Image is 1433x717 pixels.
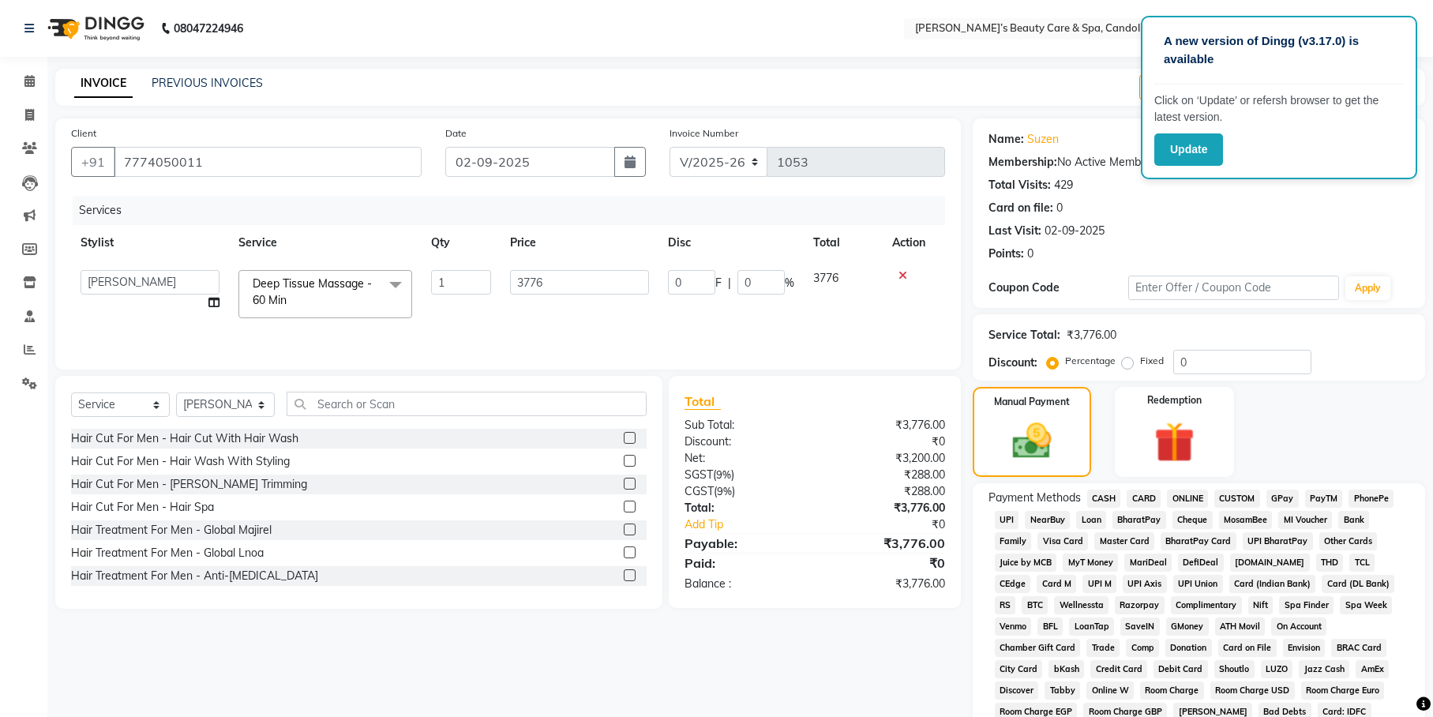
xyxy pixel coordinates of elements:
[1128,276,1339,300] input: Enter Offer / Coupon Code
[1165,639,1212,657] span: Donation
[1266,490,1299,508] span: GPay
[673,467,815,483] div: ( )
[1230,554,1310,572] span: [DOMAIN_NAME]
[1126,639,1159,657] span: Comp
[995,596,1016,614] span: RS
[1229,575,1316,593] span: Card (Indian Bank)
[1067,327,1116,343] div: ₹3,776.00
[1090,660,1147,678] span: Credit Card
[74,69,133,98] a: INVOICE
[1219,511,1273,529] span: MosamBee
[685,467,713,482] span: SGST
[988,131,1024,148] div: Name:
[994,395,1070,409] label: Manual Payment
[658,225,804,261] th: Disc
[253,276,372,307] span: Deep Tissue Massage - 60 Min
[673,417,815,434] div: Sub Total:
[1171,596,1242,614] span: Complimentary
[1063,554,1118,572] span: MyT Money
[1045,681,1080,700] span: Tabby
[1065,354,1116,368] label: Percentage
[685,484,714,498] span: CGST
[804,225,883,261] th: Total
[785,275,794,291] span: %
[1000,419,1063,464] img: _cash.svg
[1214,660,1255,678] span: Shoutlo
[1056,200,1063,216] div: 0
[71,522,272,539] div: Hair Treatment For Men - Global Majirel
[1054,177,1073,193] div: 429
[988,200,1053,216] div: Card on file:
[1076,511,1106,529] span: Loan
[995,554,1057,572] span: Juice by MCB
[815,417,957,434] div: ₹3,776.00
[988,327,1060,343] div: Service Total:
[1322,575,1394,593] span: Card (DL Bank)
[988,355,1037,371] div: Discount:
[995,681,1039,700] span: Discover
[1087,490,1121,508] span: CASH
[1025,511,1070,529] span: NearBuy
[1147,393,1202,407] label: Redemption
[988,154,1409,171] div: No Active Membership
[1215,618,1266,636] span: ATH Movil
[1037,532,1088,550] span: Visa Card
[988,154,1057,171] div: Membership:
[1027,131,1059,148] a: Suzen
[1127,490,1161,508] span: CARD
[1299,660,1349,678] span: Jazz Cash
[1349,554,1375,572] span: TCL
[1139,75,1230,99] button: Create New
[287,293,294,307] a: x
[673,434,815,450] div: Discount:
[716,468,731,481] span: 9%
[815,554,957,572] div: ₹0
[815,434,957,450] div: ₹0
[71,476,307,493] div: Hair Cut For Men - [PERSON_NAME] Trimming
[673,554,815,572] div: Paid:
[1037,618,1063,636] span: BFL
[1210,681,1295,700] span: Room Charge USD
[114,147,422,177] input: Search by Name/Mobile/Email/Code
[1278,511,1332,529] span: MI Voucher
[988,223,1041,239] div: Last Visit:
[673,576,815,592] div: Balance :
[717,485,732,497] span: 9%
[1154,133,1223,166] button: Update
[995,575,1031,593] span: CEdge
[1094,532,1154,550] span: Master Card
[673,534,815,553] div: Payable:
[1316,554,1344,572] span: THD
[174,6,243,51] b: 08047224946
[995,618,1032,636] span: Venmo
[1338,511,1369,529] span: Bank
[995,639,1081,657] span: Chamber Gift Card
[1214,490,1260,508] span: CUSTOM
[815,500,957,516] div: ₹3,776.00
[670,126,738,141] label: Invoice Number
[1173,575,1223,593] span: UPI Union
[1283,639,1326,657] span: Envision
[1115,596,1165,614] span: Razorpay
[1166,618,1209,636] span: GMoney
[229,225,422,261] th: Service
[1037,575,1076,593] span: Card M
[1048,660,1084,678] span: bKash
[685,393,721,410] span: Total
[71,430,298,447] div: Hair Cut For Men - Hair Cut With Hair Wash
[1086,639,1120,657] span: Trade
[1120,618,1160,636] span: SaveIN
[1045,223,1105,239] div: 02-09-2025
[71,147,115,177] button: +91
[1123,575,1167,593] span: UPI Axis
[71,126,96,141] label: Client
[715,275,722,291] span: F
[73,196,957,225] div: Services
[1301,681,1385,700] span: Room Charge Euro
[1022,596,1048,614] span: BTC
[71,499,214,516] div: Hair Cut For Men - Hair Spa
[673,483,815,500] div: ( )
[71,545,264,561] div: Hair Treatment For Men - Global Lnoa
[1054,596,1109,614] span: Wellnessta
[1086,681,1134,700] span: Online W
